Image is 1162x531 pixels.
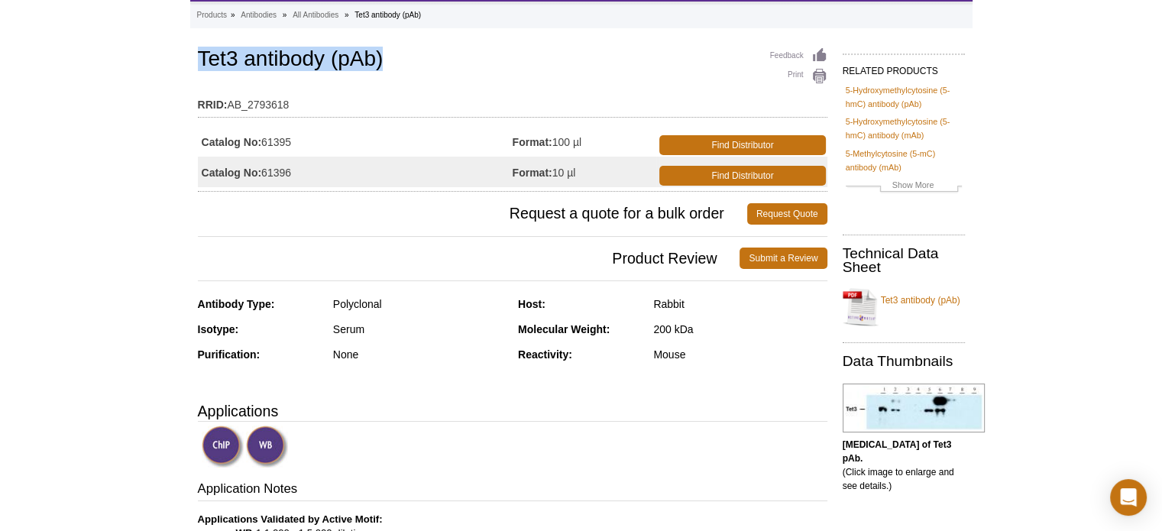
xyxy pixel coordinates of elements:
[198,126,513,157] td: 61395
[198,47,827,73] h1: Tet3 antibody (pAb)
[653,348,827,361] div: Mouse
[846,115,962,142] a: 5-Hydroxymethylcytosine (5-hmC) antibody (mAb)
[518,348,572,361] strong: Reactivity:
[198,298,275,310] strong: Antibody Type:
[198,203,747,225] span: Request a quote for a bulk order
[202,135,262,149] strong: Catalog No:
[241,8,277,22] a: Antibodies
[843,438,965,493] p: (Click image to enlarge and see details.)
[846,178,962,196] a: Show More
[198,400,827,423] h3: Applications
[740,248,827,269] a: Submit a Review
[198,480,827,501] h3: Application Notes
[283,11,287,19] li: »
[653,322,827,336] div: 200 kDa
[293,8,338,22] a: All Antibodies
[843,384,985,432] img: Tet3 antibody (pAb) tested by Western blot.
[518,298,545,310] strong: Host:
[198,157,513,187] td: 61396
[843,247,965,274] h2: Technical Data Sheet
[513,157,657,187] td: 10 µl
[197,8,227,22] a: Products
[518,323,610,335] strong: Molecular Weight:
[198,98,228,112] strong: RRID:
[653,297,827,311] div: Rabbit
[747,203,827,225] a: Request Quote
[843,284,965,330] a: Tet3 antibody (pAb)
[843,439,952,464] b: [MEDICAL_DATA] of Tet3 pAb.
[513,166,552,180] strong: Format:
[843,355,965,368] h2: Data Thumbnails
[333,297,507,311] div: Polyclonal
[1110,479,1147,516] div: Open Intercom Messenger
[846,83,962,111] a: 5-Hydroxymethylcytosine (5-hmC) antibody (pAb)
[659,135,825,155] a: Find Distributor
[770,47,827,64] a: Feedback
[843,53,965,81] h2: RELATED PRODUCTS
[333,322,507,336] div: Serum
[198,323,239,335] strong: Isotype:
[198,513,383,525] b: Applications Validated by Active Motif:
[198,348,261,361] strong: Purification:
[846,147,962,174] a: 5-Methylcytosine (5-mC) antibody (mAb)
[513,126,657,157] td: 100 µl
[513,135,552,149] strong: Format:
[198,248,740,269] span: Product Review
[231,11,235,19] li: »
[354,11,421,19] li: Tet3 antibody (pAb)
[198,89,827,113] td: AB_2793618
[770,68,827,85] a: Print
[345,11,349,19] li: »
[659,166,825,186] a: Find Distributor
[202,166,262,180] strong: Catalog No:
[333,348,507,361] div: None
[202,426,244,468] img: ChIP Validated
[246,426,288,468] img: Western Blot Validated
